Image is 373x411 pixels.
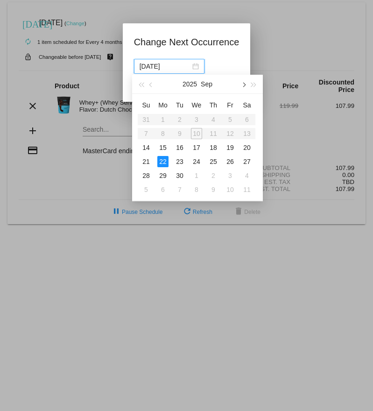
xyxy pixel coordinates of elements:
div: 30 [174,170,185,181]
th: Tue [171,98,188,113]
td: 10/3/2025 [222,169,239,183]
button: Sep [201,75,212,93]
div: 24 [191,156,202,167]
div: 4 [241,170,253,181]
div: 20 [241,142,253,153]
div: 14 [141,142,152,153]
div: 19 [225,142,236,153]
td: 9/14/2025 [138,141,155,155]
td: 10/10/2025 [222,183,239,197]
td: 9/26/2025 [222,155,239,169]
td: 10/5/2025 [138,183,155,197]
div: 2 [208,170,219,181]
div: 18 [208,142,219,153]
th: Fri [222,98,239,113]
div: 3 [225,170,236,181]
input: Select date [140,61,190,71]
td: 10/9/2025 [205,183,222,197]
div: 17 [191,142,202,153]
td: 10/6/2025 [155,183,171,197]
th: Sun [138,98,155,113]
td: 9/18/2025 [205,141,222,155]
td: 9/23/2025 [171,155,188,169]
div: 6 [157,184,169,195]
td: 9/28/2025 [138,169,155,183]
th: Wed [188,98,205,113]
div: 9 [208,184,219,195]
td: 9/27/2025 [239,155,255,169]
h1: Change Next Occurrence [134,35,239,50]
th: Mon [155,98,171,113]
td: 10/7/2025 [171,183,188,197]
div: 25 [208,156,219,167]
td: 9/24/2025 [188,155,205,169]
td: 9/29/2025 [155,169,171,183]
td: 9/16/2025 [171,141,188,155]
div: 1 [191,170,202,181]
div: 15 [157,142,169,153]
button: Next year (Control + right) [249,75,259,93]
td: 10/4/2025 [239,169,255,183]
td: 9/21/2025 [138,155,155,169]
div: 26 [225,156,236,167]
div: 5 [141,184,152,195]
div: 7 [174,184,185,195]
button: Previous month (PageUp) [146,75,156,93]
td: 9/22/2025 [155,155,171,169]
div: 22 [157,156,169,167]
div: 27 [241,156,253,167]
td: 9/30/2025 [171,169,188,183]
div: 10 [225,184,236,195]
td: 9/17/2025 [188,141,205,155]
button: Next month (PageDown) [238,75,248,93]
td: 10/1/2025 [188,169,205,183]
div: 16 [174,142,185,153]
td: 9/20/2025 [239,141,255,155]
td: 9/15/2025 [155,141,171,155]
button: 2025 [183,75,197,93]
div: 21 [141,156,152,167]
td: 9/19/2025 [222,141,239,155]
td: 10/8/2025 [188,183,205,197]
td: 10/2/2025 [205,169,222,183]
div: 28 [141,170,152,181]
td: 10/11/2025 [239,183,255,197]
div: 8 [191,184,202,195]
button: Last year (Control + left) [136,75,146,93]
div: 11 [241,184,253,195]
th: Thu [205,98,222,113]
div: 23 [174,156,185,167]
td: 9/25/2025 [205,155,222,169]
th: Sat [239,98,255,113]
div: 29 [157,170,169,181]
